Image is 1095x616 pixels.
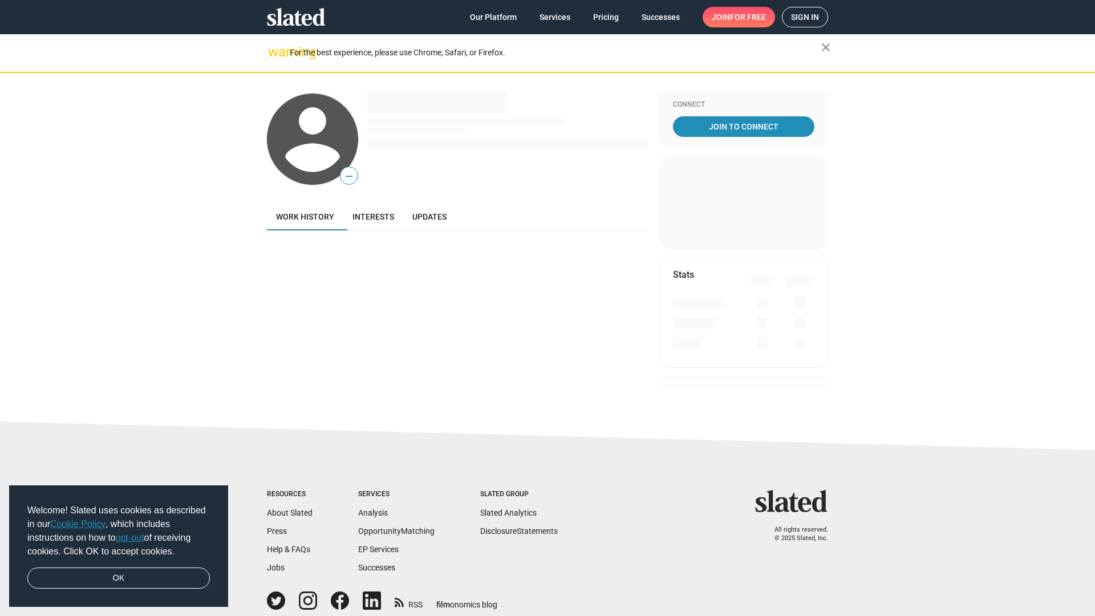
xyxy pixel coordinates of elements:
[782,7,828,27] a: Sign in
[352,212,394,221] span: Interests
[461,7,526,27] a: Our Platform
[290,45,821,60] div: For the best experience, please use Chrome, Safari, or Firefox.
[27,568,210,589] a: dismiss cookie message
[403,203,456,230] a: Updates
[673,269,694,281] mat-card-title: Stats
[436,600,450,609] span: film
[632,7,689,27] a: Successes
[9,485,228,607] div: cookieconsent
[480,490,558,499] div: Slated Group
[50,519,106,529] a: Cookie Policy
[540,7,570,27] span: Services
[819,40,833,54] mat-icon: close
[480,526,558,536] a: DisclosureStatements
[395,593,423,610] a: RSS
[436,590,497,610] a: filmonomics blog
[480,508,537,517] a: Slated Analytics
[358,490,435,499] div: Services
[267,563,285,572] a: Jobs
[267,508,313,517] a: About Slated
[703,7,775,27] a: Joinfor free
[267,490,313,499] div: Resources
[673,100,814,110] div: Connect
[530,7,579,27] a: Services
[642,7,680,27] span: Successes
[358,563,395,572] a: Successes
[673,116,814,137] a: Join To Connect
[358,545,399,554] a: EP Services
[267,545,310,554] a: Help & FAQs
[268,45,282,59] mat-icon: warning
[276,212,334,221] span: Work history
[340,169,358,184] span: —
[267,526,287,536] a: Press
[27,504,210,558] span: Welcome! Slated uses cookies as described in our , which includes instructions on how to of recei...
[730,7,766,27] span: for free
[791,7,819,27] span: Sign in
[267,203,343,230] a: Work history
[116,533,144,542] a: opt-out
[470,7,517,27] span: Our Platform
[358,526,435,536] a: OpportunityMatching
[343,203,403,230] a: Interests
[763,526,828,542] p: All rights reserved. © 2025 Slated, Inc.
[712,7,766,27] span: Join
[593,7,619,27] span: Pricing
[584,7,628,27] a: Pricing
[412,212,447,221] span: Updates
[358,508,388,517] a: Analysis
[675,116,812,137] span: Join To Connect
